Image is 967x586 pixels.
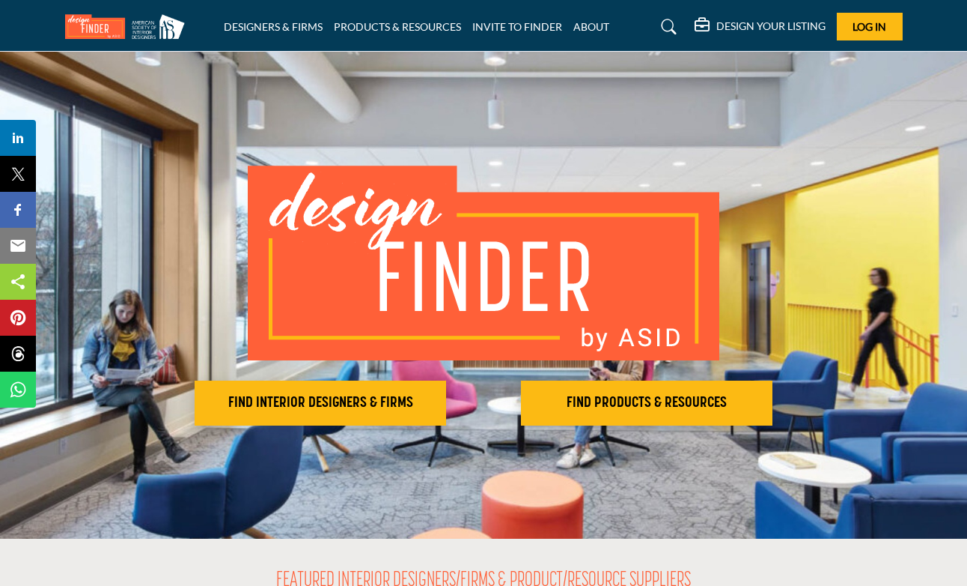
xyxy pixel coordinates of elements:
[65,14,192,39] img: Site Logo
[837,13,903,40] button: Log In
[248,166,719,360] img: image
[334,20,461,33] a: PRODUCTS & RESOURCES
[472,20,562,33] a: INVITE TO FINDER
[195,381,446,426] button: FIND INTERIOR DESIGNERS & FIRMS
[573,20,609,33] a: ABOUT
[224,20,323,33] a: DESIGNERS & FIRMS
[695,18,826,36] div: DESIGN YOUR LISTING
[199,394,442,412] h2: FIND INTERIOR DESIGNERS & FIRMS
[521,381,772,426] button: FIND PRODUCTS & RESOURCES
[525,394,768,412] h2: FIND PRODUCTS & RESOURCES
[647,15,686,39] a: Search
[852,20,886,33] span: Log In
[716,19,826,33] h5: DESIGN YOUR LISTING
